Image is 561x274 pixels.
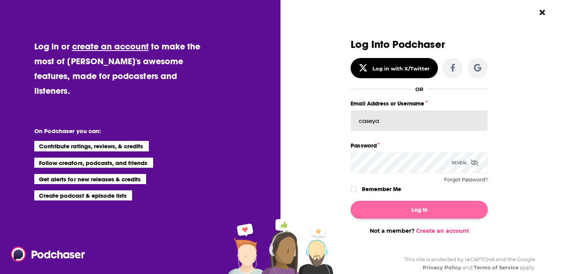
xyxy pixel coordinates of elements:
[351,227,488,234] div: Not a member?
[415,86,423,92] div: OR
[351,58,438,78] button: Log in with X/Twitter
[444,177,488,183] button: Forgot Password?
[351,98,488,109] label: Email Address or Username
[11,247,79,262] a: Podchaser - Follow, Share and Rate Podcasts
[351,141,488,151] label: Password
[34,174,146,184] li: Get alerts for new releases & credits
[34,141,149,151] li: Contribute ratings, reviews, & credits
[372,65,430,72] div: Log in with X/Twitter
[351,39,488,50] h3: Log Into Podchaser
[452,152,478,173] div: Reveal
[72,41,149,52] a: create an account
[416,227,469,234] a: Create an account
[423,264,462,270] a: Privacy Policy
[362,184,401,194] label: Remember Me
[351,201,488,219] button: Log In
[351,110,488,131] input: Email Address or Username
[535,5,550,20] button: Close Button
[398,255,535,272] div: This site is protected by reCAPTCHA and the Google and apply.
[34,127,190,135] li: On Podchaser you can:
[474,264,519,270] a: Terms of Service
[11,247,86,262] img: Podchaser - Follow, Share and Rate Podcasts
[34,158,153,168] li: Follow creators, podcasts, and friends
[34,190,132,200] li: Create podcast & episode lists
